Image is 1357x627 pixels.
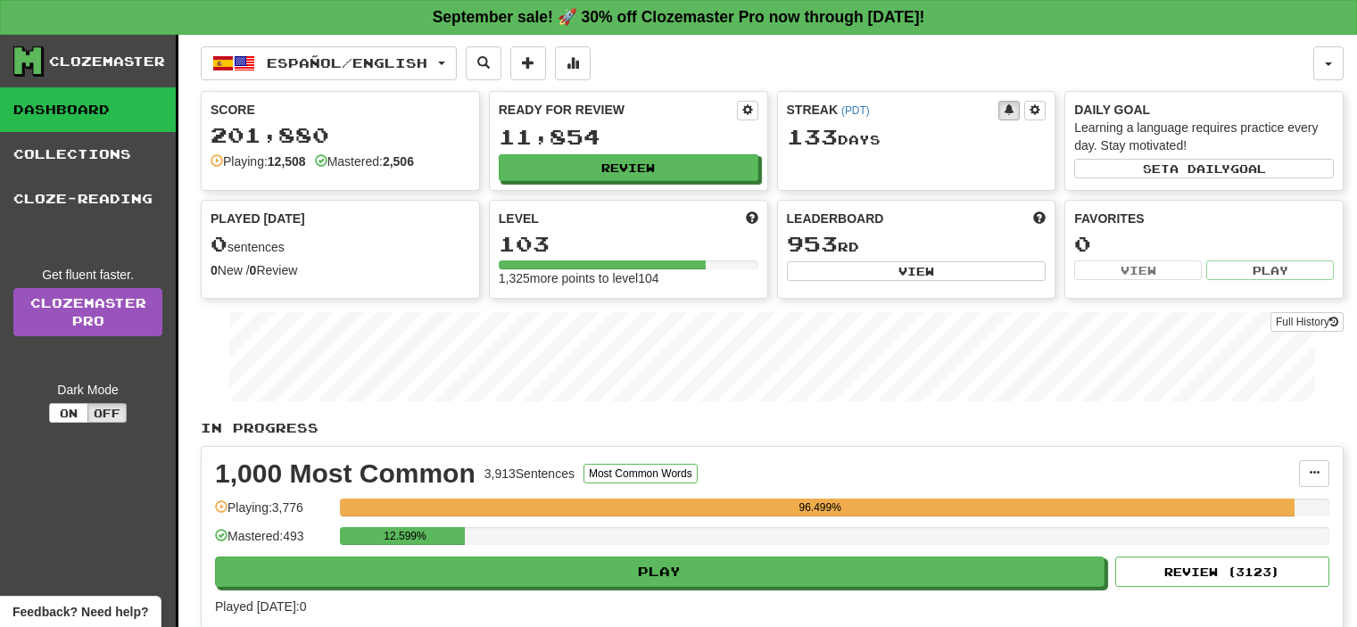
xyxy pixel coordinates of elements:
div: Clozemaster [49,53,165,70]
div: Playing: 3,776 [215,499,331,528]
button: Off [87,403,127,423]
span: Score more points to level up [746,210,758,227]
button: Search sentences [466,46,501,80]
button: View [1074,260,1202,280]
div: Dark Mode [13,381,162,399]
button: Español/English [201,46,457,80]
a: (PDT) [841,104,870,117]
strong: 0 [250,263,257,277]
div: Learning a language requires practice every day. Stay motivated! [1074,119,1334,154]
div: 1,325 more points to level 104 [499,269,758,287]
button: On [49,403,88,423]
strong: 0 [211,263,218,277]
div: Get fluent faster. [13,266,162,284]
span: 133 [787,124,838,149]
div: New / Review [211,261,470,279]
span: Leaderboard [787,210,884,227]
div: Day s [787,126,1047,149]
span: 953 [787,231,838,256]
button: Play [215,557,1105,587]
div: 1,000 Most Common [215,460,476,487]
span: This week in points, UTC [1033,210,1046,227]
button: Play [1206,260,1334,280]
div: sentences [211,233,470,256]
button: Review (3123) [1115,557,1329,587]
span: Open feedback widget [12,603,148,621]
span: a daily [1170,162,1230,175]
div: rd [787,233,1047,256]
div: Daily Goal [1074,101,1334,119]
div: Playing: [211,153,306,170]
strong: 12,508 [268,154,306,169]
strong: September sale! 🚀 30% off Clozemaster Pro now through [DATE]! [433,8,925,26]
button: Add sentence to collection [510,46,546,80]
strong: 2,506 [383,154,414,169]
p: In Progress [201,419,1344,437]
div: 3,913 Sentences [484,465,575,483]
button: Review [499,154,758,181]
div: 0 [1074,233,1334,255]
button: More stats [555,46,591,80]
span: Played [DATE] [211,210,305,227]
button: Most Common Words [583,464,698,483]
div: Score [211,101,470,119]
button: Seta dailygoal [1074,159,1334,178]
a: ClozemasterPro [13,288,162,336]
span: 0 [211,231,228,256]
button: View [787,261,1047,281]
div: 11,854 [499,126,758,148]
div: Streak [787,101,999,119]
button: Full History [1270,312,1344,332]
div: 201,880 [211,124,470,146]
div: Ready for Review [499,101,737,119]
div: 103 [499,233,758,255]
div: Favorites [1074,210,1334,227]
span: Español / English [267,55,427,70]
div: Mastered: 493 [215,527,331,557]
div: 12.599% [345,527,464,545]
span: Level [499,210,539,227]
span: Played [DATE]: 0 [215,599,306,614]
div: 96.499% [345,499,1295,516]
div: Mastered: [315,153,414,170]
